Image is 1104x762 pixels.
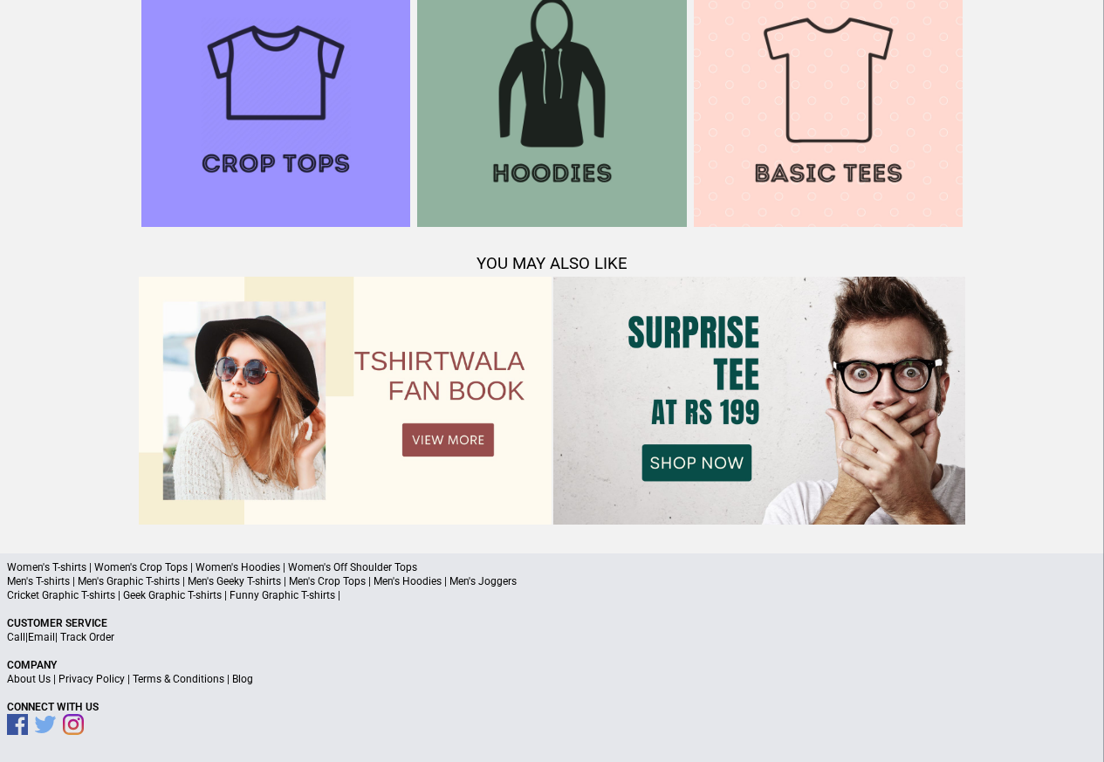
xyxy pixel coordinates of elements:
[232,673,253,685] a: Blog
[133,673,224,685] a: Terms & Conditions
[7,560,1097,574] p: Women's T-shirts | Women's Crop Tops | Women's Hoodies | Women's Off Shoulder Tops
[58,673,125,685] a: Privacy Policy
[7,658,1097,672] p: Company
[7,588,1097,602] p: Cricket Graphic T-shirts | Geek Graphic T-shirts | Funny Graphic T-shirts |
[7,630,1097,644] p: | |
[7,574,1097,588] p: Men's T-shirts | Men's Graphic T-shirts | Men's Geeky T-shirts | Men's Crop Tops | Men's Hoodies ...
[7,673,51,685] a: About Us
[28,631,55,643] a: Email
[477,254,627,273] span: YOU MAY ALSO LIKE
[7,616,1097,630] p: Customer Service
[7,672,1097,686] p: | | |
[60,631,114,643] a: Track Order
[7,631,25,643] a: Call
[7,700,1097,714] p: Connect With Us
